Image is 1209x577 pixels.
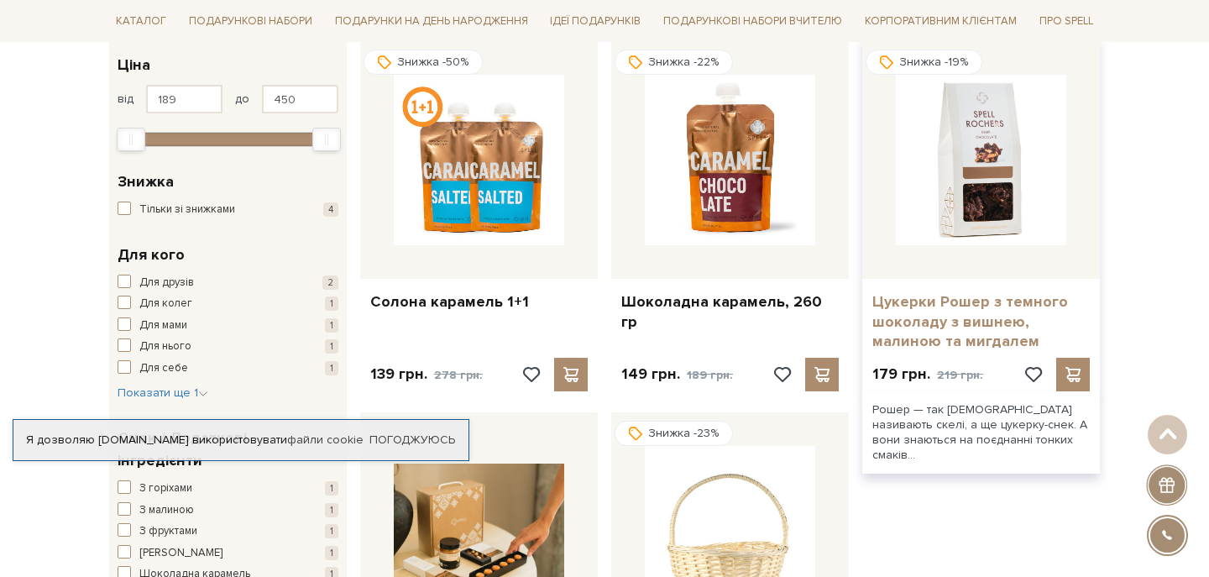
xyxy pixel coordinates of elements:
[118,92,133,107] span: від
[139,360,188,377] span: Для себе
[139,317,187,334] span: Для мами
[370,365,483,385] p: 139 грн.
[235,92,249,107] span: до
[118,480,338,497] button: З горіхами 1
[621,365,733,385] p: 149 грн.
[394,75,564,245] img: Солона карамель 1+1
[434,368,483,382] span: 278 грн.
[937,368,983,382] span: 219 грн.
[645,75,815,245] img: Шоколадна карамель, 260 гр
[118,545,338,562] button: [PERSON_NAME] 1
[13,433,468,448] div: Я дозволяю [DOMAIN_NAME] використовувати
[858,8,1023,34] a: Корпоративним клієнтам
[328,8,535,34] a: Подарунки на День народження
[118,244,185,266] span: Для кого
[139,545,222,562] span: [PERSON_NAME]
[118,385,208,401] button: Показати ще 1
[287,433,364,447] a: файли cookie
[325,546,338,560] span: 1
[322,275,338,290] span: 2
[1033,8,1100,34] a: Про Spell
[312,128,341,151] div: Max
[543,8,647,34] a: Ідеї подарунків
[139,202,235,218] span: Тільки зі знижками
[872,292,1090,351] a: Цукерки Рошер з темного шоколаду з вишнею, малиною та мигдалем
[118,338,338,355] button: Для нього 1
[117,128,145,151] div: Min
[370,292,588,312] a: Солона карамель 1+1
[862,392,1100,474] div: Рошер — так [DEMOGRAPHIC_DATA] називають скелі, а ще цукерку-снек. А вони знаються на поєднанні т...
[139,523,197,540] span: З фруктами
[139,502,194,519] span: З малиною
[118,54,150,76] span: Ціна
[139,480,192,497] span: З горіхами
[323,202,338,217] span: 4
[687,368,733,382] span: 189 грн.
[621,292,839,332] a: Шоколадна карамель, 260 гр
[118,523,338,540] button: З фруктами 1
[325,318,338,333] span: 1
[182,8,319,34] a: Подарункові набори
[872,365,983,385] p: 179 грн.
[325,361,338,375] span: 1
[325,524,338,538] span: 1
[139,296,192,312] span: Для колег
[615,421,733,446] div: Знижка -23%
[109,8,173,34] a: Каталог
[118,275,338,291] button: Для друзів 2
[118,317,338,334] button: Для мами 1
[325,339,338,354] span: 1
[369,433,455,448] a: Погоджуюсь
[118,360,338,377] button: Для себе 1
[146,85,222,113] input: Ціна
[325,503,338,517] span: 1
[364,50,483,75] div: Знижка -50%
[118,502,338,519] button: З малиною 1
[139,275,194,291] span: Для друзів
[118,296,338,312] button: Для колег 1
[139,338,191,355] span: Для нього
[866,50,982,75] div: Знижка -19%
[118,202,338,218] button: Тільки зі знижками 4
[325,481,338,496] span: 1
[118,386,208,400] span: Показати ще 1
[325,296,338,311] span: 1
[262,85,338,113] input: Ціна
[118,170,174,193] span: Знижка
[657,7,849,35] a: Подарункові набори Вчителю
[615,50,733,75] div: Знижка -22%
